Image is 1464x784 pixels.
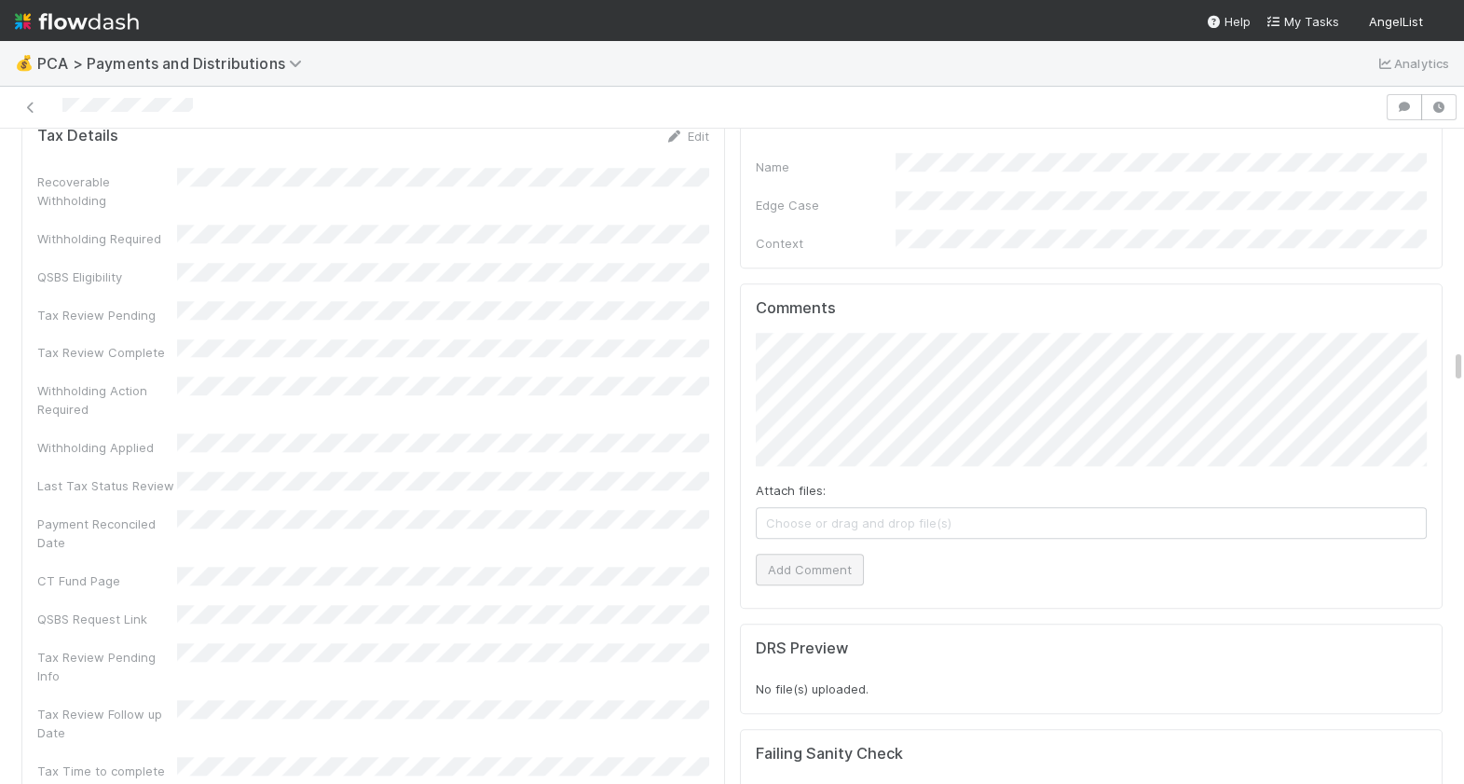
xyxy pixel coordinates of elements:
div: CT Fund Page [37,571,177,590]
img: avatar_87e1a465-5456-4979-8ac4-f0cdb5bbfe2d.png [1430,13,1449,32]
a: Edit [665,129,709,144]
a: My Tasks [1266,12,1339,31]
span: Choose or drag and drop file(s) [757,508,1427,538]
h5: Failing Sanity Check [756,745,903,763]
div: No file(s) uploaded. [756,640,1428,699]
div: Name [756,158,896,176]
div: Tax Review Complete [37,343,177,362]
div: Last Tax Status Review [37,476,177,495]
div: Withholding Required [37,229,177,248]
img: logo-inverted-e16ddd16eac7371096b0.svg [15,6,139,37]
span: My Tasks [1266,14,1339,29]
div: Recoverable Withholding [37,172,177,210]
h5: Comments [756,299,1428,318]
label: Attach files: [756,481,826,500]
span: AngelList [1369,14,1423,29]
h5: DRS Preview [756,640,848,658]
span: PCA > Payments and Distributions [37,54,311,73]
div: QSBS Request Link [37,610,177,628]
span: 💰 [15,55,34,71]
button: Add Comment [756,554,864,585]
div: Tax Review Pending [37,306,177,324]
div: Withholding Applied [37,438,177,457]
h5: Tax Details [37,127,118,145]
div: Tax Review Pending Info [37,648,177,685]
div: Withholding Action Required [37,381,177,419]
div: Help [1206,12,1251,31]
div: Edge Case [756,196,896,214]
a: Analytics [1375,52,1449,75]
div: Context [756,234,896,253]
div: Payment Reconciled Date [37,515,177,552]
div: QSBS Eligibility [37,268,177,286]
div: Tax Review Follow up Date [37,705,177,742]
